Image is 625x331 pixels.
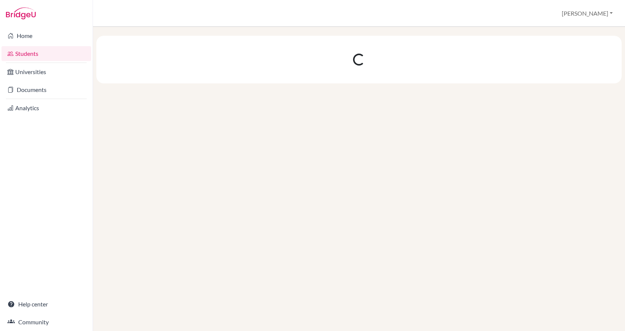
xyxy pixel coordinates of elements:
[558,6,616,20] button: [PERSON_NAME]
[1,82,91,97] a: Documents
[1,46,91,61] a: Students
[6,7,36,19] img: Bridge-U
[1,297,91,312] a: Help center
[1,101,91,115] a: Analytics
[1,28,91,43] a: Home
[1,315,91,330] a: Community
[1,64,91,79] a: Universities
